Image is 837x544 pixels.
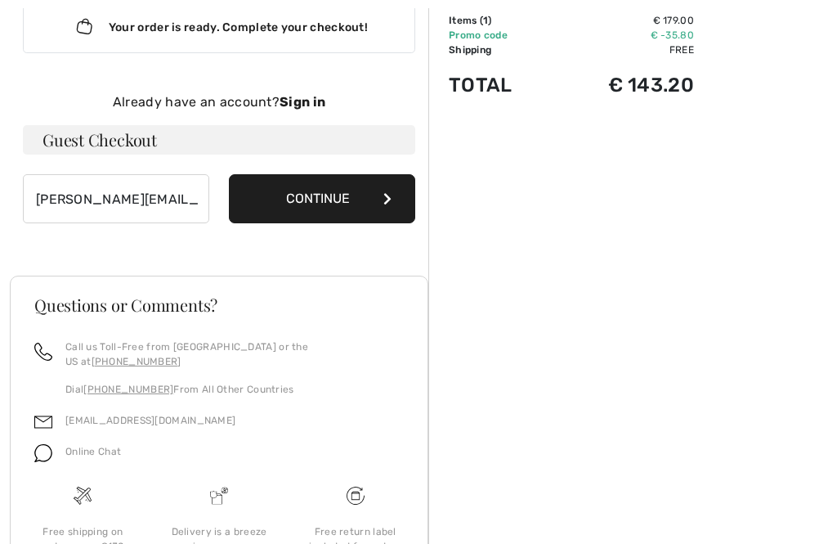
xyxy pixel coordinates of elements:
input: E-mail [23,174,209,223]
td: € 143.20 [553,57,694,113]
td: Free [553,43,694,57]
td: Promo code [449,28,553,43]
td: € 179.00 [553,13,694,28]
img: Delivery is a breeze since we pay the duties! [210,487,228,505]
button: Continue [229,174,415,223]
h3: Questions or Comments? [34,297,404,313]
img: Free shipping on orders over &#8364;130 [347,487,365,505]
td: Items ( ) [449,13,553,28]
td: Shipping [449,43,553,57]
span: Online Chat [65,446,121,457]
div: Your order is ready. Complete your checkout! [23,1,415,53]
img: Free shipping on orders over &#8364;130 [74,487,92,505]
p: Dial From All Other Countries [65,382,404,397]
img: email [34,413,52,431]
span: 1 [483,15,488,26]
td: Total [449,57,553,113]
strong: Sign in [280,94,325,110]
p: Call us Toll-Free from [GEOGRAPHIC_DATA] or the US at [65,339,404,369]
a: [EMAIL_ADDRESS][DOMAIN_NAME] [65,415,235,426]
a: [PHONE_NUMBER] [92,356,181,367]
h3: Guest Checkout [23,125,415,155]
img: chat [34,444,52,462]
img: call [34,343,52,361]
td: € -35.80 [553,28,694,43]
div: Already have an account? [23,92,415,112]
a: [PHONE_NUMBER] [83,384,173,395]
